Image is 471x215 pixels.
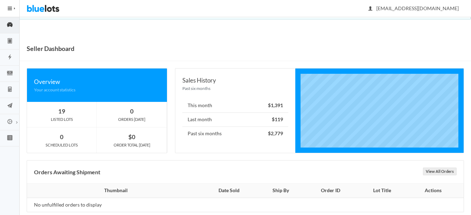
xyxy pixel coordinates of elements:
[268,130,283,136] strong: $2,779
[130,107,134,115] strong: 0
[60,133,63,141] strong: 0
[357,184,407,198] th: Lot Title
[182,126,289,141] li: Past six months
[407,184,464,198] th: Actions
[34,86,160,93] div: Your account statistics
[27,43,74,54] h1: Seller Dashboard
[182,85,289,92] div: Past six months
[182,99,289,113] li: This month
[27,142,96,148] div: SCHEDULED LOTS
[304,184,357,198] th: Order ID
[182,76,289,85] div: Sales History
[58,107,65,115] strong: 19
[369,5,459,11] span: [EMAIL_ADDRESS][DOMAIN_NAME]
[27,184,201,198] th: Thumbnail
[34,77,160,86] div: Overview
[34,169,100,175] b: Orders Awaiting Shipment
[97,116,167,123] div: ORDERS [DATE]
[182,112,289,127] li: Last month
[257,184,304,198] th: Ship By
[27,116,96,123] div: LISTED LOTS
[27,198,201,212] td: No unfulfilled orders to display
[201,184,257,198] th: Date Sold
[268,102,283,108] strong: $1,391
[423,168,457,175] a: View All Orders
[97,142,167,148] div: ORDER TOTAL [DATE]
[128,133,135,141] strong: $0
[272,116,283,122] strong: $119
[367,6,374,12] ion-icon: person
